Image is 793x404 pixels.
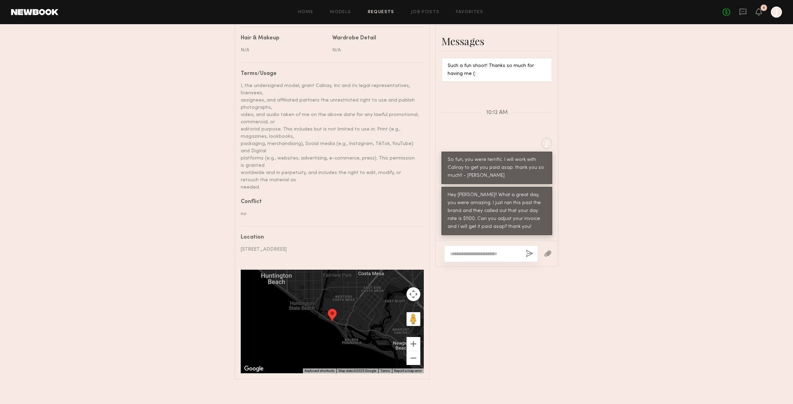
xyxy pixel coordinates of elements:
[241,210,419,218] div: no
[241,246,419,253] div: [STREET_ADDRESS]
[338,369,376,373] span: Map data ©2025 Google
[241,235,419,240] div: Location
[407,287,420,301] button: Map camera controls
[763,6,765,10] div: 1
[330,10,351,15] a: Models
[407,312,420,326] button: Drag Pegman onto the map to open Street View
[771,7,782,18] a: J
[298,10,314,15] a: Home
[486,110,508,116] span: 10:12 AM
[241,36,279,41] div: Hair & Makeup
[448,156,546,180] div: So fun, you were terrific. I will work with Caliray to get you paid asap. thank you so much!! - [...
[394,369,422,373] a: Report a map error
[305,368,334,373] button: Keyboard shortcuts
[241,199,419,205] div: Conflict
[448,191,546,231] div: Hey [PERSON_NAME]!! What a great day, you were amazing. I just ran this past the brand and they c...
[407,337,420,351] button: Zoom in
[332,36,376,41] div: Wardrobe Detail
[380,369,390,373] a: Terms
[242,364,265,373] a: Open this area in Google Maps (opens a new window)
[368,10,394,15] a: Requests
[456,10,483,15] a: Favorites
[241,82,419,191] div: I, the undersigned model, grant Caliray, Inc and its legal representatives, licensees, assignees,...
[411,10,440,15] a: Job Posts
[241,47,327,54] div: N/A
[242,364,265,373] img: Google
[407,351,420,365] button: Zoom out
[241,71,419,77] div: Terms/Usage
[441,34,552,48] div: Messages
[332,47,419,54] div: N/A
[448,62,546,78] div: Such a fun shoot! Thanks so much for having me (:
